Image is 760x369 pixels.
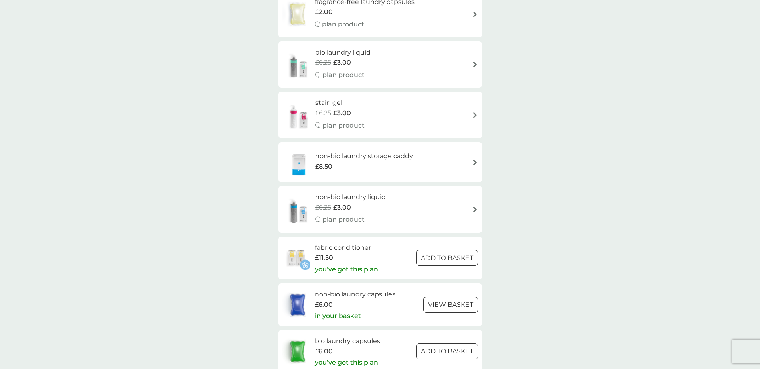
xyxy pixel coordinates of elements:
[315,98,365,108] h6: stain gel
[282,51,315,79] img: bio laundry liquid
[333,57,351,68] span: £3.00
[282,148,315,176] img: non-bio laundry storage caddy
[282,291,313,319] img: non-bio laundry capsules
[315,57,331,68] span: £6.25
[322,70,365,80] p: plan product
[315,357,378,368] p: you’ve got this plan
[428,300,473,310] p: view basket
[282,244,310,272] img: fabric conditioner
[315,47,371,58] h6: bio laundry liquid
[333,202,351,213] span: £3.00
[315,253,333,263] span: £11.50
[282,101,315,129] img: stain gel
[322,19,364,29] p: plan product
[315,202,331,213] span: £6.25
[333,108,351,118] span: £3.00
[472,11,478,17] img: arrow right
[315,192,386,202] h6: non-bio laundry liquid
[472,159,478,165] img: arrow right
[315,300,333,310] span: £6.00
[315,346,333,357] span: £6.00
[416,250,478,266] button: ADD TO BASKET
[315,289,395,300] h6: non-bio laundry capsules
[315,108,331,118] span: £6.25
[282,338,313,365] img: bio laundry capsules
[472,61,478,67] img: arrow right
[472,112,478,118] img: arrow right
[322,120,365,131] p: plan product
[421,253,473,263] p: ADD TO BASKET
[282,196,315,224] img: non-bio laundry liquid
[315,243,378,253] h6: fabric conditioner
[315,161,332,172] span: £8.50
[315,7,333,17] span: £2.00
[315,151,413,161] h6: non-bio laundry storage caddy
[416,343,478,359] button: ADD TO BASKET
[322,214,365,225] p: plan product
[423,297,478,313] button: view basket
[421,346,473,357] p: ADD TO BASKET
[472,206,478,212] img: arrow right
[315,264,378,275] p: you’ve got this plan
[315,311,361,321] p: in your basket
[315,336,380,346] h6: bio laundry capsules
